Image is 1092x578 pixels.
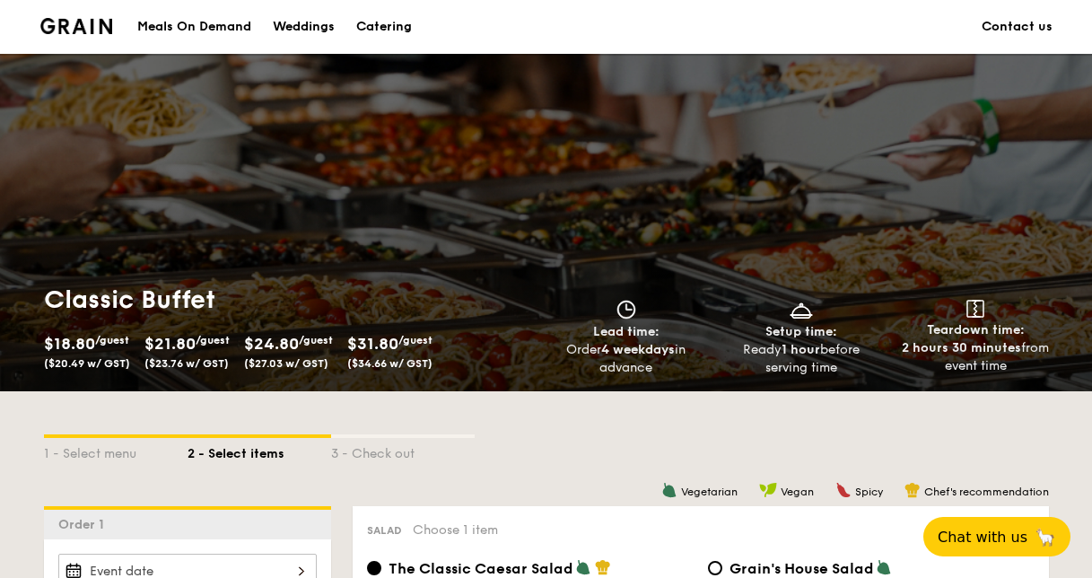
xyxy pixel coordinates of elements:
a: Logotype [40,18,113,34]
strong: 2 hours 30 minutes [902,340,1021,355]
span: Salad [367,524,402,537]
span: ($27.03 w/ GST) [244,357,328,370]
input: The Classic Caesar Saladromaine lettuce, croutons, shaved parmesan flakes, cherry tomatoes, house... [367,561,381,575]
span: /guest [299,334,333,346]
div: 1 - Select menu [44,438,188,463]
img: icon-chef-hat.a58ddaea.svg [595,559,611,575]
span: Chef's recommendation [924,486,1049,498]
span: Vegetarian [681,486,738,498]
div: Order in advance [546,341,707,377]
input: Grain's House Saladcorn kernel, roasted sesame dressing, cherry tomato [708,561,722,575]
img: icon-vegetarian.fe4039eb.svg [876,559,892,575]
span: Setup time: [765,324,837,339]
img: icon-chef-hat.a58ddaea.svg [904,482,921,498]
img: icon-vegan.f8ff3823.svg [759,482,777,498]
strong: 4 weekdays [601,342,675,357]
span: /guest [398,334,432,346]
span: /guest [95,334,129,346]
span: Teardown time: [927,322,1025,337]
span: $21.80 [144,334,196,354]
img: icon-vegetarian.fe4039eb.svg [575,559,591,575]
span: $24.80 [244,334,299,354]
span: ($34.66 w/ GST) [347,357,432,370]
img: icon-vegetarian.fe4039eb.svg [661,482,677,498]
button: Chat with us🦙 [923,517,1070,556]
div: 3 - Check out [331,438,475,463]
img: icon-clock.2db775ea.svg [613,300,640,320]
span: $18.80 [44,334,95,354]
div: 2 - Select items [188,438,331,463]
img: Grain [40,18,113,34]
img: icon-teardown.65201eee.svg [966,300,984,318]
span: Vegan [781,486,814,498]
span: Order 1 [58,517,111,532]
span: ($23.76 w/ GST) [144,357,229,370]
strong: 1 hour [782,342,820,357]
img: icon-spicy.37a8142b.svg [835,482,852,498]
span: /guest [196,334,230,346]
span: ($20.49 w/ GST) [44,357,130,370]
span: Spicy [855,486,883,498]
span: Lead time: [593,324,660,339]
div: Ready before serving time [721,341,881,377]
span: $31.80 [347,334,398,354]
span: The Classic Caesar Salad [389,560,573,577]
span: 🦙 [1035,527,1056,547]
span: Chat with us [938,529,1027,546]
div: from event time [895,339,1056,375]
img: icon-dish.430c3a2e.svg [788,300,815,320]
span: Grain's House Salad [729,560,874,577]
span: Choose 1 item [413,522,498,538]
h1: Classic Buffet [44,284,539,316]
